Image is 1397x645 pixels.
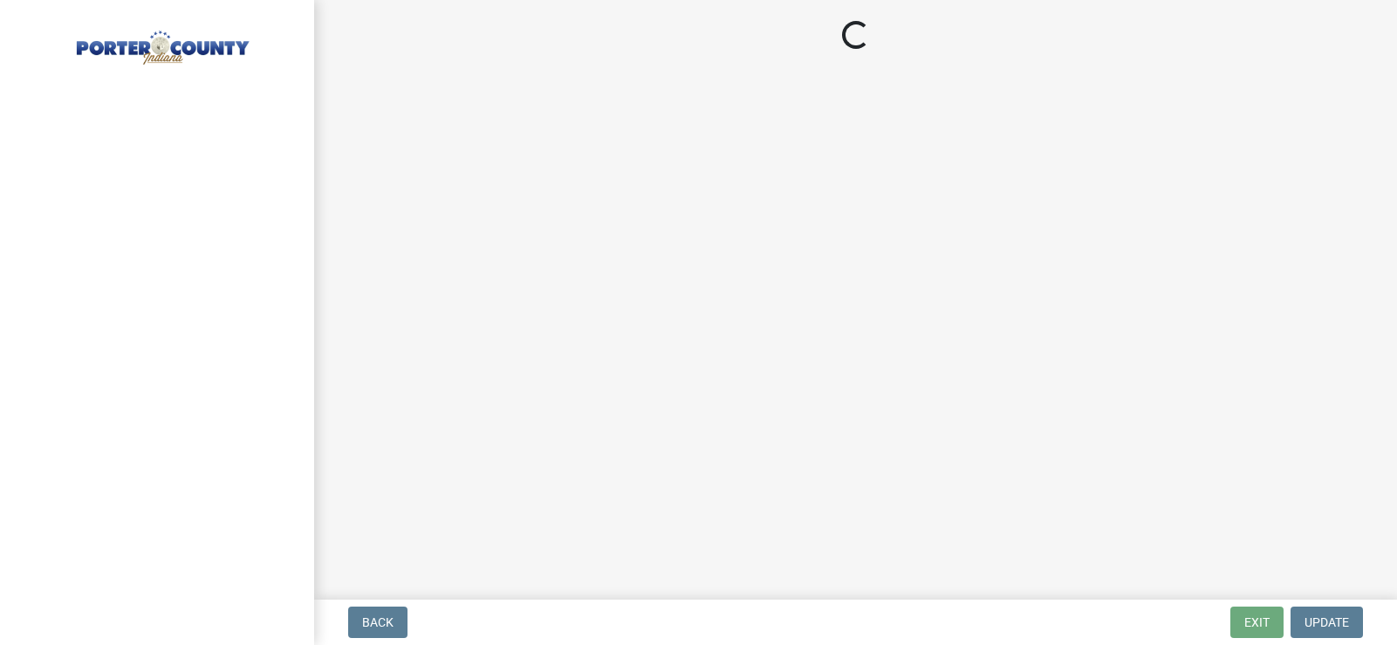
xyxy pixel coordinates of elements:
button: Back [348,607,407,638]
span: Back [362,615,394,629]
img: Porter County, Indiana [35,18,286,67]
span: Update [1305,615,1349,629]
button: Exit [1230,607,1284,638]
button: Update [1291,607,1363,638]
